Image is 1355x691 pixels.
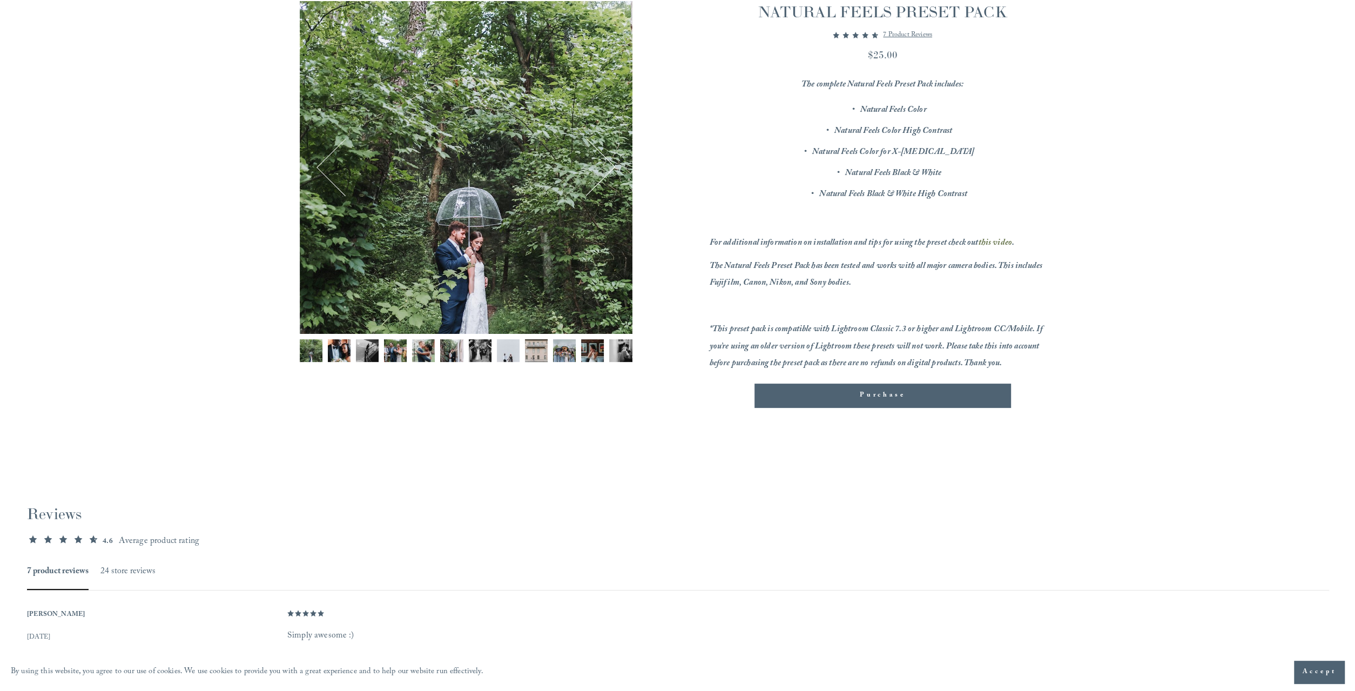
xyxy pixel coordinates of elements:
[440,339,463,368] button: Image 6 of 12
[710,48,1056,62] div: $25.00
[356,339,379,368] button: Image 3 of 12
[710,1,1056,23] h1: NATURAL FEELS PRESET PACK
[561,142,612,193] button: Next
[710,323,1044,371] em: *This preset pack is compatible with Lightroom Classic 7.3 or higher and Lightroom CC/Mobile. If ...
[1302,667,1336,677] span: Accept
[27,564,89,580] button: View 7 product reviews
[100,564,156,580] button: View 24 store reviews
[609,339,632,368] button: Image 12 of 12
[328,339,350,362] img: DSCF8972.jpg
[287,628,1328,645] dd: Simply awesome :)
[1294,661,1344,683] button: Accept
[609,339,632,362] img: DSCF9372.jpg
[300,339,632,368] div: Gallery thumbnails
[834,124,952,139] em: Natural Feels Color High Contrast
[1012,236,1014,251] em: .
[384,339,407,368] button: Image 4 of 12
[710,236,979,251] em: For additional information on installation and tips for using the preset check out
[812,145,974,160] em: Natural Feels Color for X-[MEDICAL_DATA]
[469,339,491,368] button: Image 7 of 12
[103,536,112,548] div: 4.6
[27,504,1328,548] div: 4.6 average product rating
[11,665,483,680] p: By using this website, you agree to our use of cookies. We use cookies to provide you with a grea...
[328,339,350,368] button: Image 2 of 12
[27,607,287,629] dd: [PERSON_NAME]
[754,384,1010,407] button: Purchase
[845,166,941,181] em: Natural Feels Black & White
[883,29,932,42] a: 7 product reviews
[497,339,520,368] button: Image 8 of 12
[710,259,1044,291] em: The Natural Feels Preset Pack has been tested and works with all major camera bodies. This includ...
[860,103,927,118] em: Natural Feels Color
[525,339,548,362] img: DSCF7340.jpg
[300,339,322,368] button: Image 1 of 12
[412,339,435,368] button: Image 5 of 12
[27,629,287,646] dd: [DATE]
[553,339,576,368] button: Image 10 of 12
[27,504,1328,524] h2: Reviews
[440,339,463,362] img: DSCF9013.jpg
[119,536,199,548] div: Average product rating
[581,339,604,362] img: FUJ14832.jpg
[300,1,632,437] div: Gallery
[801,78,964,92] em: The complete Natural Feels Preset Pack includes:
[525,339,548,368] button: Image 9 of 12
[978,236,1012,251] a: this video
[819,187,967,202] em: Natural Feels Black & White High Contrast
[469,339,491,362] img: FUJ15149.jpg
[553,339,576,362] img: DSCF8358.jpg
[497,339,520,362] img: FUJ18856 copy.jpg
[860,390,905,401] span: Purchase
[320,142,371,193] button: Previous
[581,339,604,368] button: Image 11 of 12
